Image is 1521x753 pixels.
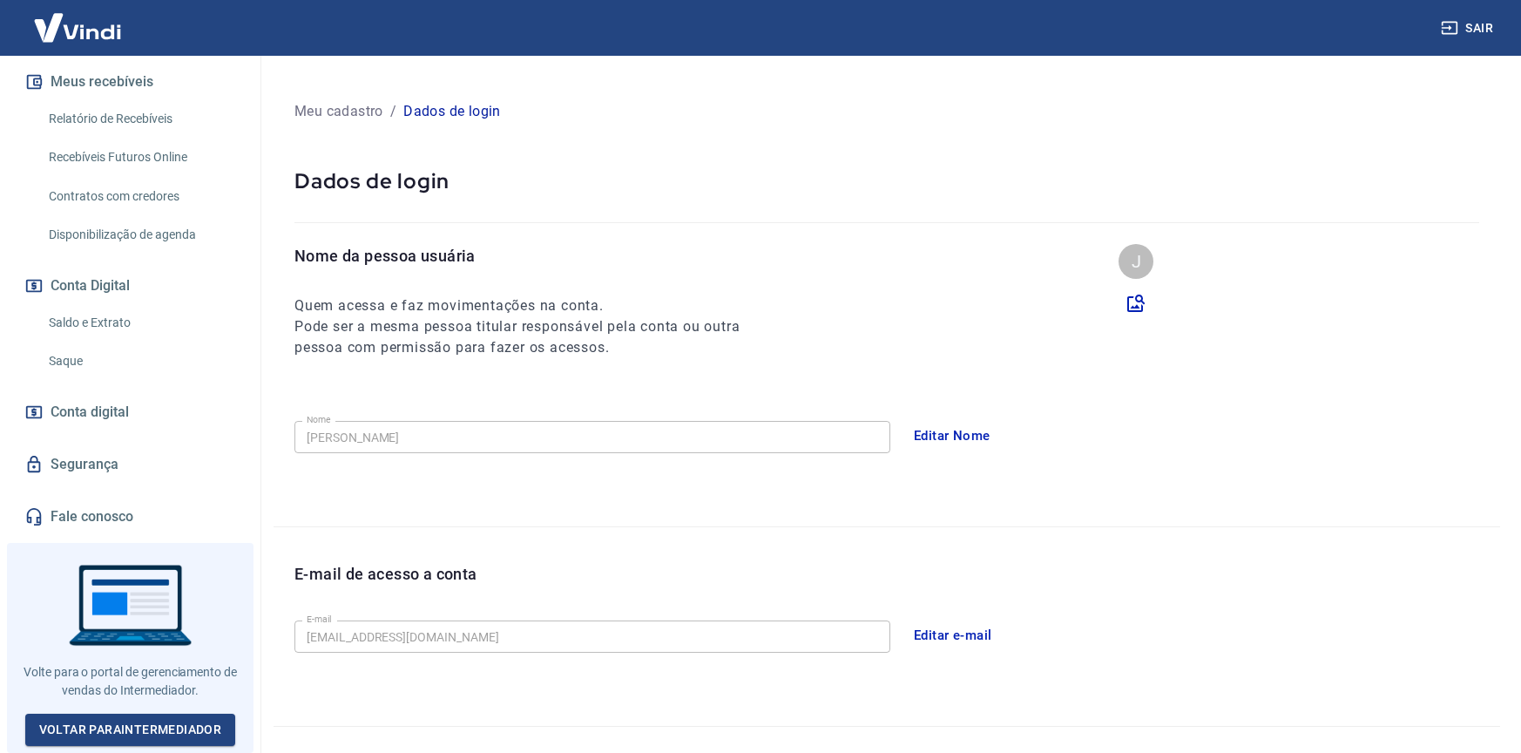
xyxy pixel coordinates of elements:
[21,393,240,431] a: Conta digital
[21,445,240,484] a: Segurança
[294,167,1479,194] p: Dados de login
[42,305,240,341] a: Saldo e Extrato
[390,101,396,122] p: /
[42,217,240,253] a: Disponibilização de agenda
[294,101,383,122] p: Meu cadastro
[403,101,501,122] p: Dados de login
[42,139,240,175] a: Recebíveis Futuros Online
[294,562,477,586] p: E-mail de acesso a conta
[21,498,240,536] a: Fale conosco
[307,613,331,626] label: E-mail
[1119,244,1153,279] div: J
[42,343,240,379] a: Saque
[904,417,1000,454] button: Editar Nome
[42,179,240,214] a: Contratos com credores
[21,63,240,101] button: Meus recebíveis
[21,1,134,54] img: Vindi
[51,400,129,424] span: Conta digital
[25,714,236,746] a: Voltar paraIntermediador
[307,413,331,426] label: Nome
[21,267,240,305] button: Conta Digital
[1437,12,1500,44] button: Sair
[294,295,772,316] h6: Quem acessa e faz movimentações na conta.
[294,244,772,268] p: Nome da pessoa usuária
[904,617,1002,654] button: Editar e-mail
[294,316,772,358] h6: Pode ser a mesma pessoa titular responsável pela conta ou outra pessoa com permissão para fazer o...
[42,101,240,137] a: Relatório de Recebíveis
